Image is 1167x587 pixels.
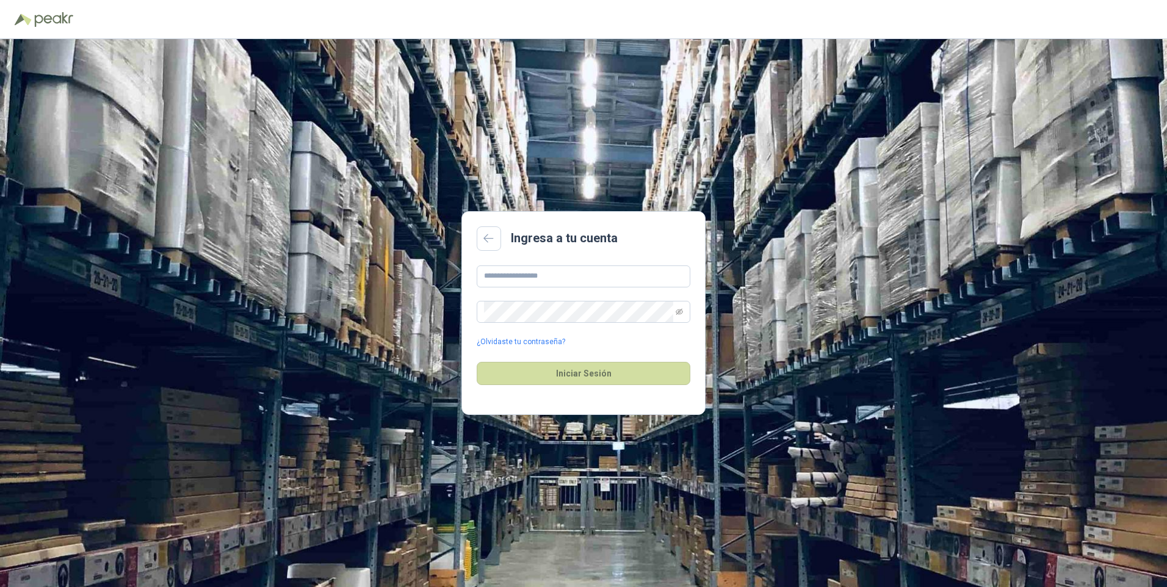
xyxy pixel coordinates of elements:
h2: Ingresa a tu cuenta [511,229,618,248]
button: Iniciar Sesión [477,362,690,385]
img: Peakr [34,12,73,27]
img: Logo [15,13,32,26]
a: ¿Olvidaste tu contraseña? [477,336,565,348]
span: eye-invisible [676,308,683,315]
